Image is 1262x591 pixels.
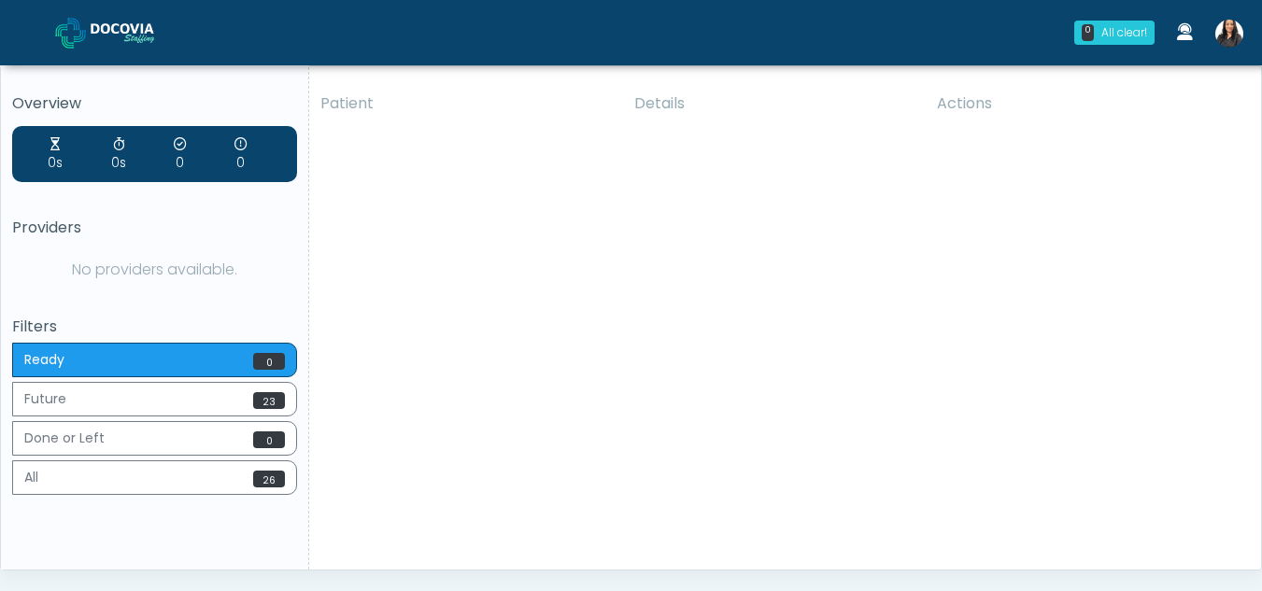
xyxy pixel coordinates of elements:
[12,219,297,236] h5: Providers
[55,18,86,49] img: Docovia
[1215,20,1243,48] img: Viral Patel
[1063,13,1166,52] a: 0 All clear!
[91,23,184,42] img: Docovia
[234,135,247,173] div: 0
[12,460,297,495] button: All26
[12,318,297,335] h5: Filters
[623,81,926,126] th: Details
[253,431,285,448] span: 0
[253,353,285,370] span: 0
[55,2,184,63] a: Docovia
[12,382,297,416] button: Future23
[253,392,285,409] span: 23
[12,421,297,456] button: Done or Left0
[12,343,297,500] div: Basic example
[1101,24,1147,41] div: All clear!
[1082,24,1094,41] div: 0
[926,81,1247,126] th: Actions
[12,251,297,288] div: No providers available.
[12,343,297,377] button: Ready0
[111,135,126,173] div: 0s
[48,135,63,173] div: 0s
[12,95,297,112] h5: Overview
[174,135,186,173] div: 0
[309,81,623,126] th: Patient
[253,471,285,487] span: 26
